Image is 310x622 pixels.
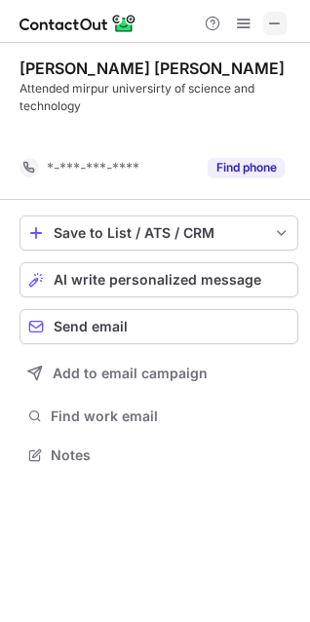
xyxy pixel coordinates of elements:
[19,403,298,430] button: Find work email
[19,309,298,344] button: Send email
[19,262,298,297] button: AI write personalized message
[208,158,285,177] button: Reveal Button
[19,215,298,251] button: save-profile-one-click
[54,272,261,288] span: AI write personalized message
[19,442,298,469] button: Notes
[53,366,208,381] span: Add to email campaign
[19,356,298,391] button: Add to email campaign
[47,128,163,145] span: Email Unavailable
[51,408,291,425] span: Find work email
[54,319,128,334] span: Send email
[19,12,136,35] img: ContactOut v5.3.10
[19,80,298,115] div: Attended mirpur universirty of science and technology
[51,447,291,464] span: Notes
[19,58,285,78] div: [PERSON_NAME] [PERSON_NAME]
[54,225,264,241] div: Save to List / ATS / CRM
